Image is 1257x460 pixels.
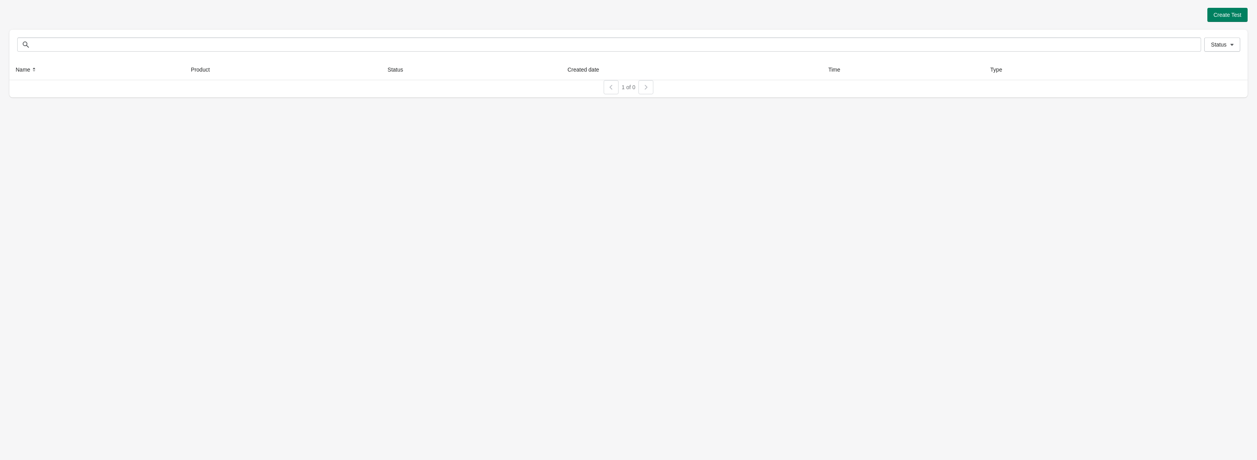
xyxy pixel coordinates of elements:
span: 1 of 0 [622,84,635,90]
span: Status [1211,41,1227,48]
button: Status [384,63,414,77]
button: Name [13,63,41,77]
span: Create Test [1214,12,1241,18]
button: Status [1204,38,1240,52]
button: Create Test [1207,8,1248,22]
button: Time [825,63,851,77]
button: Created date [564,63,610,77]
button: Product [188,63,221,77]
button: Type [987,63,1013,77]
